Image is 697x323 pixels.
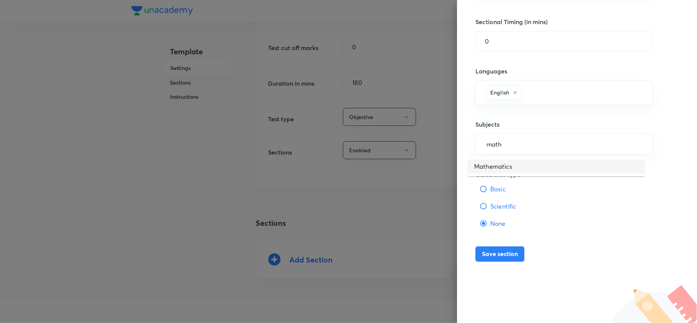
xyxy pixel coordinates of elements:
h5: Languages [475,67,653,76]
h6: English [490,88,509,96]
span: Basic [490,184,506,194]
button: Close [648,144,650,145]
li: Mathematics [468,160,645,173]
span: Scientific [490,202,516,211]
h5: Subjects [475,120,653,129]
h5: Sectional Timing (in mins) [475,17,653,26]
span: None [490,219,506,228]
button: Open [648,92,650,93]
button: Save section [475,246,524,262]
